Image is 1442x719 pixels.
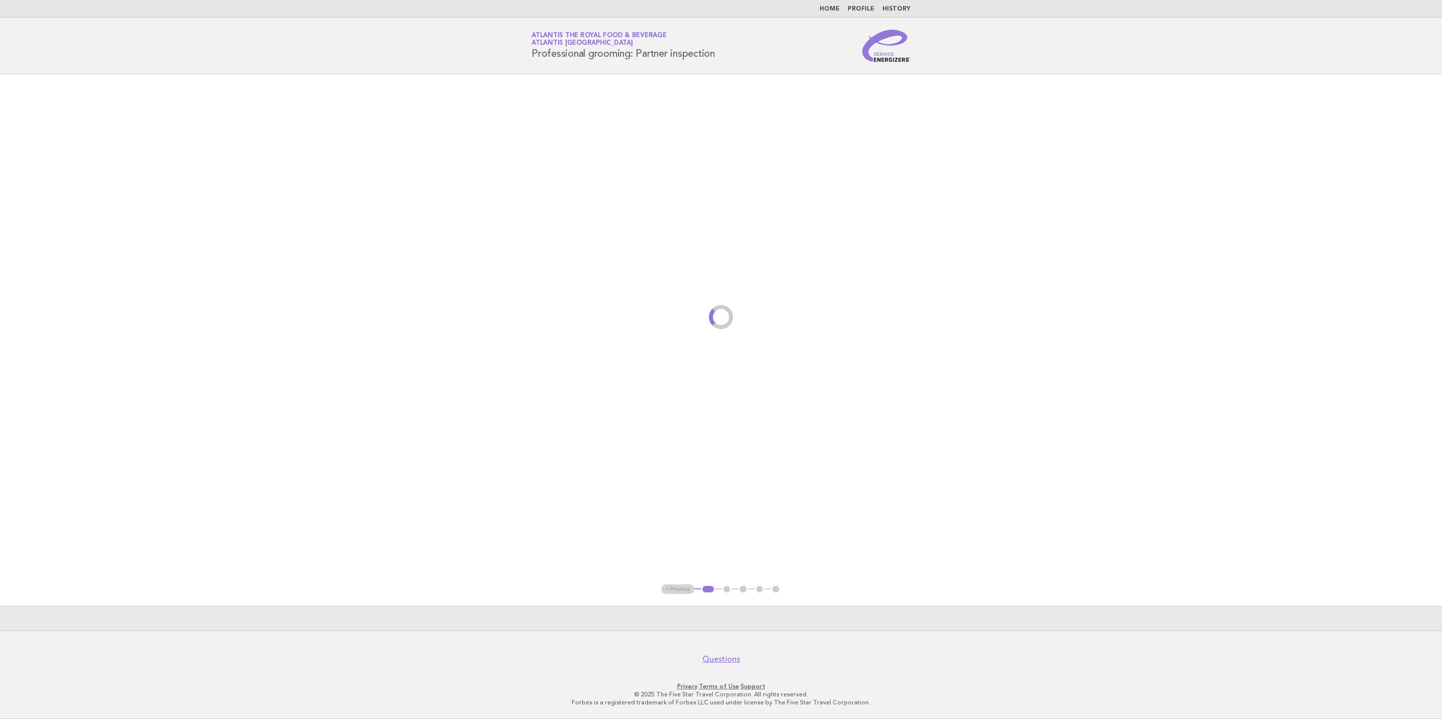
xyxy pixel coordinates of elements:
[848,6,874,12] a: Profile
[413,682,1029,690] p: · ·
[531,33,715,59] h1: Professional grooming: Partner inspection
[677,683,697,690] a: Privacy
[862,30,911,62] img: Service Energizers
[741,683,765,690] a: Support
[882,6,911,12] a: History
[820,6,840,12] a: Home
[699,683,739,690] a: Terms of Use
[531,40,633,47] span: Atlantis [GEOGRAPHIC_DATA]
[413,690,1029,698] p: © 2025 The Five Star Travel Corporation. All rights reserved.
[413,698,1029,706] p: Forbes is a registered trademark of Forbes LLC used under license by The Five Star Travel Corpora...
[531,32,667,46] a: Atlantis the Royal Food & BeverageAtlantis [GEOGRAPHIC_DATA]
[702,654,740,664] a: Questions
